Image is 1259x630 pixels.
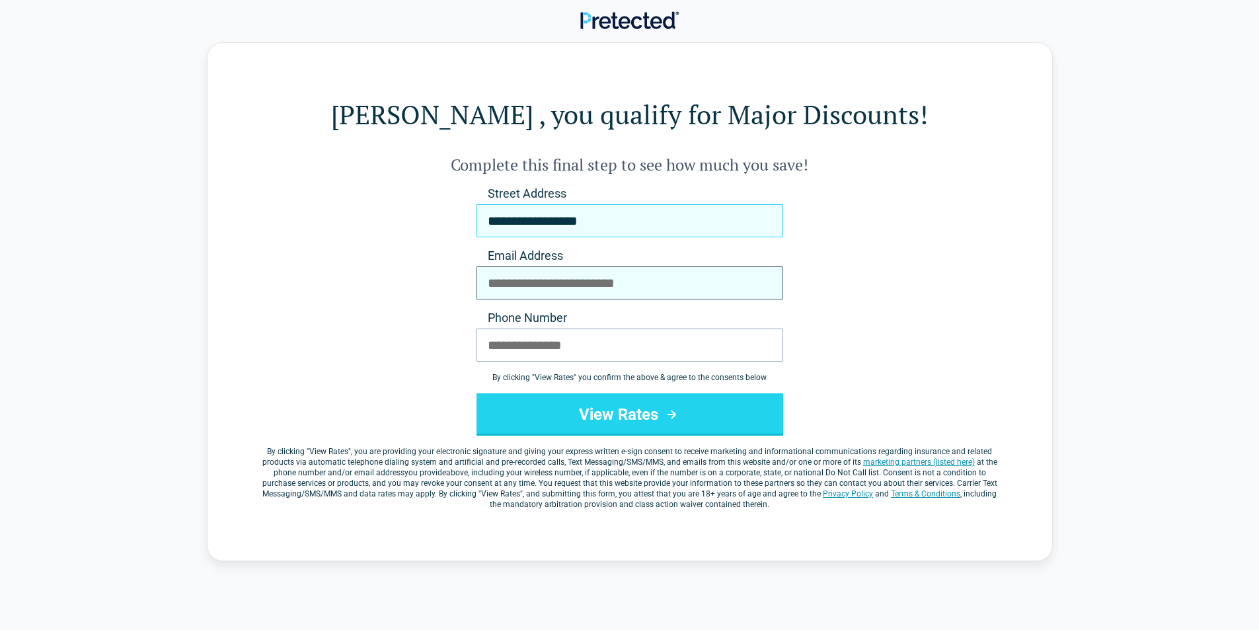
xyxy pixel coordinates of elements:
h1: [PERSON_NAME] , you qualify for Major Discounts! [260,96,999,133]
a: Privacy Policy [823,489,873,498]
label: By clicking " ", you are providing your electronic signature and giving your express written e-si... [260,446,999,510]
div: By clicking " View Rates " you confirm the above & agree to the consents below [477,372,783,383]
a: marketing partners (listed here) [863,457,975,467]
label: Email Address [477,248,783,264]
a: Terms & Conditions [891,489,960,498]
button: View Rates [477,393,783,436]
label: Street Address [477,186,783,202]
span: View Rates [309,447,348,456]
label: Phone Number [477,310,783,326]
h2: Complete this final step to see how much you save! [260,154,999,175]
